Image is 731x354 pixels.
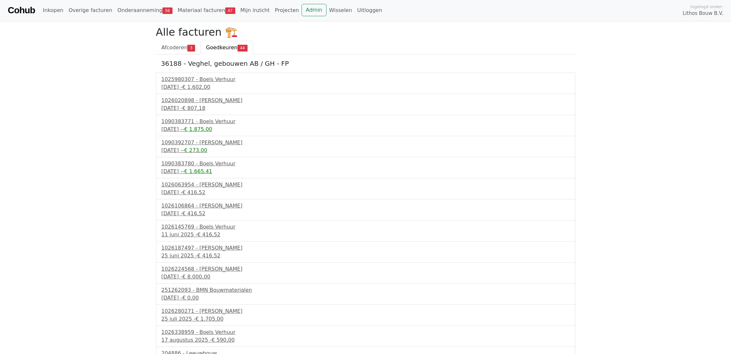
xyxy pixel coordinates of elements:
a: 1026106864 - [PERSON_NAME][DATE] -€ 416,52 [161,202,570,218]
div: 1026063954 - [PERSON_NAME] [161,181,570,189]
span: Lithos Bouw B.V. [683,10,723,17]
span: € 1.602,00 [182,84,210,90]
a: Cohub [8,3,35,18]
a: 1026338959 - Boels Verhuur17 augustus 2025 -€ 590,00 [161,328,570,344]
span: € 416,52 [182,210,205,217]
div: [DATE] - [161,294,570,302]
a: Admin [302,4,327,16]
span: Goedkeuren [206,44,238,51]
span: -€ 1.665,41 [182,168,212,174]
span: 3 [187,45,195,51]
span: € 0,00 [182,295,199,301]
a: 1026145769 - Boels Verhuur11 juni 2025 -€ 416,52 [161,223,570,239]
h2: Alle facturen 🏗️ [156,26,575,38]
a: Onderaanneming56 [115,4,175,17]
a: Afcoderen3 [156,41,201,54]
div: 251262093 - BMN Bouwmaterialen [161,286,570,294]
div: 1026187497 - [PERSON_NAME] [161,244,570,252]
a: 1090383780 - Boels Verhuur[DATE] --€ 1.665,41 [161,160,570,175]
a: 1026020898 - [PERSON_NAME][DATE] -€ 807,18 [161,97,570,112]
span: € 8.000,00 [182,274,210,280]
div: 1026280271 - [PERSON_NAME] [161,307,570,315]
a: 1090392707 - [PERSON_NAME][DATE] --€ 273,00 [161,139,570,154]
div: 11 juni 2025 - [161,231,570,239]
a: Overige facturen [66,4,115,17]
div: 1026224568 - [PERSON_NAME] [161,265,570,273]
div: 1090383780 - Boels Verhuur [161,160,570,168]
a: Mijn inzicht [238,4,272,17]
a: Materiaal facturen47 [175,4,238,17]
div: [DATE] - [161,273,570,281]
a: 1026063954 - [PERSON_NAME][DATE] -€ 416,52 [161,181,570,196]
span: 56 [162,7,172,14]
span: € 416,52 [197,253,220,259]
div: [DATE] - [161,168,570,175]
span: € 807,18 [182,105,205,111]
div: [DATE] - [161,125,570,133]
span: 47 [225,7,235,14]
a: Inkopen [40,4,66,17]
a: 1025980307 - Boels Verhuur[DATE] -€ 1.602,00 [161,76,570,91]
a: Projecten [272,4,302,17]
a: 1026280271 - [PERSON_NAME]25 juli 2025 -€ 1.705,00 [161,307,570,323]
span: € 590,00 [212,337,235,343]
span: -€ 273,00 [182,147,207,153]
a: 1026187497 - [PERSON_NAME]25 juni 2025 -€ 416,52 [161,244,570,260]
div: [DATE] - [161,83,570,91]
span: Ingelogd onder: [690,4,723,10]
span: Afcoderen [161,44,188,51]
div: 1026338959 - Boels Verhuur [161,328,570,336]
a: Uitloggen [355,4,385,17]
div: 1090383771 - Boels Verhuur [161,118,570,125]
div: 25 juli 2025 - [161,315,570,323]
span: € 1.705,00 [195,316,224,322]
div: [DATE] - [161,189,570,196]
span: € 416,52 [197,231,220,238]
span: 44 [238,45,248,51]
div: [DATE] - [161,210,570,218]
a: Wisselen [327,4,355,17]
span: € 416,52 [182,189,205,195]
div: 25 juni 2025 - [161,252,570,260]
div: 1026106864 - [PERSON_NAME] [161,202,570,210]
div: 1090392707 - [PERSON_NAME] [161,139,570,147]
div: 1026020898 - [PERSON_NAME] [161,97,570,104]
div: 17 augustus 2025 - [161,336,570,344]
a: Goedkeuren44 [201,41,253,54]
a: 1090383771 - Boels Verhuur[DATE] --€ 1.875,00 [161,118,570,133]
div: [DATE] - [161,147,570,154]
a: 251262093 - BMN Bouwmaterialen[DATE] -€ 0,00 [161,286,570,302]
div: 1026145769 - Boels Verhuur [161,223,570,231]
h5: 36188 - Veghel, gebouwen AB / GH - FP [161,60,570,67]
a: 1026224568 - [PERSON_NAME][DATE] -€ 8.000,00 [161,265,570,281]
span: -€ 1.875,00 [182,126,212,132]
div: 1025980307 - Boels Verhuur [161,76,570,83]
div: [DATE] - [161,104,570,112]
